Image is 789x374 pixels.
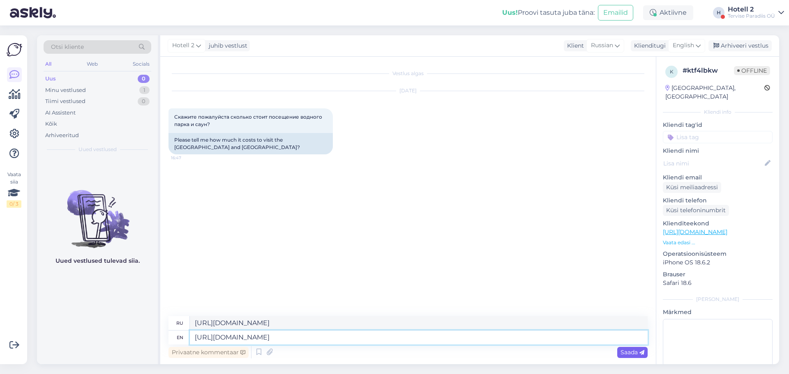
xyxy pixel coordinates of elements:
[564,41,584,50] div: Klient
[621,349,644,356] span: Saada
[78,146,117,153] span: Uued vestlused
[45,75,56,83] div: Uus
[713,7,724,18] div: H
[663,296,773,303] div: [PERSON_NAME]
[168,87,648,94] div: [DATE]
[131,59,151,69] div: Socials
[205,41,247,50] div: juhib vestlust
[45,97,85,106] div: Tiimi vestlused
[168,347,249,358] div: Privaatne kommentaar
[190,330,648,344] textarea: [URL][DOMAIN_NAME]
[708,40,772,51] div: Arhiveeri vestlus
[45,120,57,128] div: Kõik
[670,69,674,75] span: k
[663,279,773,287] p: Safari 18.6
[663,147,773,155] p: Kliendi nimi
[7,200,21,208] div: 0 / 3
[663,131,773,143] input: Lisa tag
[663,308,773,317] p: Märkmed
[7,42,22,57] img: Askly Logo
[138,75,150,83] div: 0
[168,70,648,77] div: Vestlus algas
[177,330,183,344] div: en
[665,84,764,101] div: [GEOGRAPHIC_DATA], [GEOGRAPHIC_DATA]
[502,9,518,16] b: Uus!
[51,43,84,51] span: Otsi kliente
[663,182,721,193] div: Küsi meiliaadressi
[176,316,183,330] div: ru
[502,8,595,18] div: Proovi tasuta juba täna:
[663,173,773,182] p: Kliendi email
[44,59,53,69] div: All
[171,155,202,161] span: 16:47
[673,41,694,50] span: English
[190,316,648,330] textarea: [URL][DOMAIN_NAME]
[591,41,613,50] span: Russian
[7,171,21,208] div: Vaata siia
[663,250,773,258] p: Operatsioonisüsteem
[663,121,773,129] p: Kliendi tag'id
[631,41,666,50] div: Klienditugi
[663,228,727,236] a: [URL][DOMAIN_NAME]
[663,270,773,279] p: Brauser
[663,108,773,116] div: Kliendi info
[598,5,633,21] button: Emailid
[85,59,99,69] div: Web
[55,257,140,265] p: Uued vestlused tulevad siia.
[663,258,773,267] p: iPhone OS 18.6.2
[663,159,763,168] input: Lisa nimi
[139,86,150,94] div: 1
[45,86,86,94] div: Minu vestlused
[734,66,770,75] span: Offline
[663,239,773,246] p: Vaata edasi ...
[683,66,734,76] div: # ktf4lbkw
[728,6,775,13] div: Hotell 2
[37,175,158,249] img: No chats
[138,97,150,106] div: 0
[168,133,333,154] div: Please tell me how much it costs to visit the [GEOGRAPHIC_DATA] and [GEOGRAPHIC_DATA]?
[663,196,773,205] p: Kliendi telefon
[728,13,775,19] div: Tervise Paradiis OÜ
[663,219,773,228] p: Klienditeekond
[45,109,76,117] div: AI Assistent
[663,205,729,216] div: Küsi telefoninumbrit
[172,41,194,50] span: Hotell 2
[643,5,693,20] div: Aktiivne
[45,131,79,140] div: Arhiveeritud
[174,114,323,127] span: Скажите пожалуйста сколько стоит посещение водного парка и саун?
[728,6,784,19] a: Hotell 2Tervise Paradiis OÜ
